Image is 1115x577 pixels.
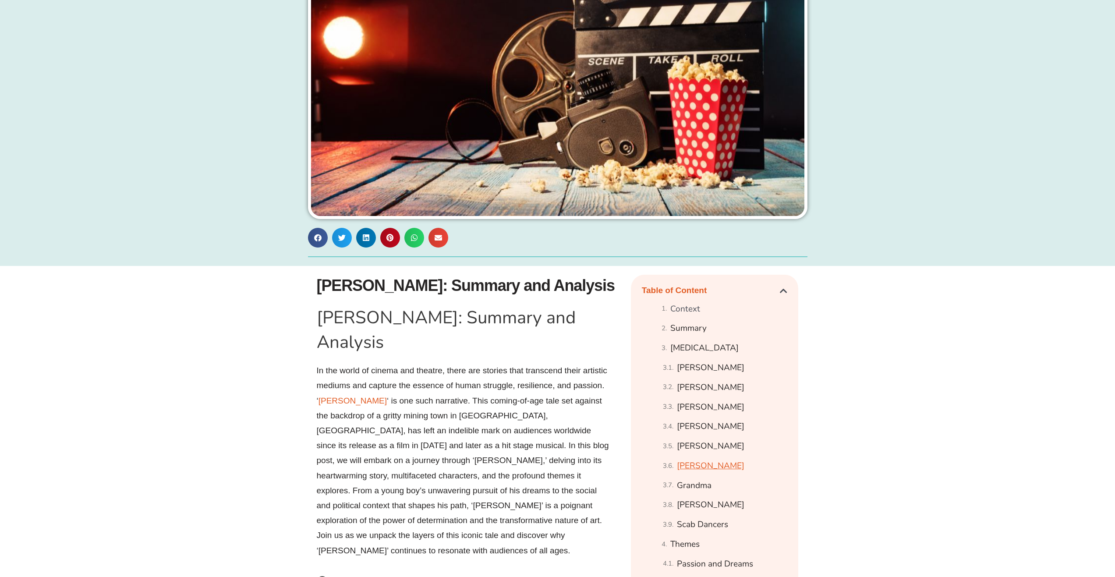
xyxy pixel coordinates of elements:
div: Share on twitter [332,228,352,248]
h4: Table of Content [642,286,780,296]
a: [MEDICAL_DATA] [670,340,739,356]
a: [PERSON_NAME] [319,396,387,405]
a: [PERSON_NAME] [677,360,744,375]
div: Share on whatsapp [404,228,424,248]
a: Summary [670,321,707,336]
div: Share on facebook [308,228,328,248]
h1: [PERSON_NAME]: Summary and Analysis [317,305,610,354]
a: Themes [670,537,700,552]
iframe: Chat Widget [969,478,1115,577]
p: In the world of cinema and theatre, there are stories that transcend their artistic mediums and c... [317,363,610,558]
a: [PERSON_NAME] [677,458,744,474]
div: Share on pinterest [380,228,400,248]
a: Passion and Dreams [677,556,753,572]
a: Grandma [677,478,711,493]
a: [PERSON_NAME] [677,400,744,415]
a: [PERSON_NAME] [677,380,744,395]
a: Context [670,301,700,317]
a: [PERSON_NAME] [677,419,744,434]
a: Scab Dancers [677,517,728,532]
h1: [PERSON_NAME]: Summary and Analysis [317,275,622,297]
a: [PERSON_NAME] [677,497,744,513]
div: Close table of contents [780,287,787,295]
div: Share on email [428,228,448,248]
div: Share on linkedin [356,228,376,248]
a: [PERSON_NAME] [677,439,744,454]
